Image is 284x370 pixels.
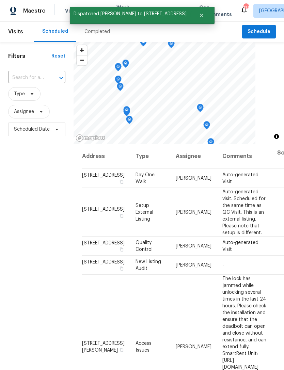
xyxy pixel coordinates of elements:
[74,42,255,144] canvas: Map
[207,138,214,149] div: Map marker
[77,55,87,65] button: Zoom out
[274,133,279,140] span: Toggle attribution
[168,40,175,50] div: Map marker
[126,116,133,126] div: Map marker
[170,144,217,169] th: Assignee
[14,126,50,133] span: Scheduled Date
[248,28,270,36] span: Schedule
[199,4,232,18] span: Geo Assignments
[8,73,46,83] input: Search for an address...
[136,259,161,271] span: New Listing Audit
[123,106,130,117] div: Map marker
[119,246,125,253] button: Copy Address
[176,263,211,268] span: [PERSON_NAME]
[65,7,79,14] span: Visits
[116,4,134,18] span: Work Orders
[82,207,125,211] span: [STREET_ADDRESS]
[76,134,106,142] a: Mapbox homepage
[82,341,125,352] span: [STREET_ADDRESS][PERSON_NAME]
[14,108,34,115] span: Assignee
[122,60,129,70] div: Map marker
[242,25,276,39] button: Schedule
[14,91,25,97] span: Type
[176,244,211,248] span: [PERSON_NAME]
[217,144,272,169] th: Comments
[82,144,130,169] th: Address
[176,210,211,214] span: [PERSON_NAME]
[8,24,23,39] span: Visits
[8,53,51,60] h1: Filters
[117,83,124,93] div: Map marker
[84,28,110,35] div: Completed
[77,55,87,65] span: Zoom out
[140,38,147,49] div: Map marker
[222,240,258,252] span: Auto-generated Visit
[176,344,211,349] span: [PERSON_NAME]
[243,4,248,11] div: 117
[82,260,125,264] span: [STREET_ADDRESS]
[82,241,125,245] span: [STREET_ADDRESS]
[42,28,68,35] div: Scheduled
[222,173,258,184] span: Auto-generated Visit
[115,63,122,74] div: Map marker
[119,266,125,272] button: Copy Address
[272,132,281,141] button: Toggle attribution
[203,121,210,132] div: Map marker
[136,341,152,352] span: Access Issues
[51,53,65,60] div: Reset
[119,347,125,353] button: Copy Address
[57,73,66,83] button: Open
[82,173,125,178] span: [STREET_ADDRESS]
[176,176,211,181] span: [PERSON_NAME]
[23,7,46,14] span: Maestro
[70,7,190,21] span: Dispatched [PERSON_NAME] to [STREET_ADDRESS]
[115,76,122,86] div: Map marker
[136,240,153,252] span: Quality Control
[190,9,213,22] button: Close
[222,263,224,268] span: -
[197,104,204,114] div: Map marker
[222,189,266,235] span: Auto-generated visit. Scheduled for the same time as QC Visit. This is an external listing. Pleas...
[77,45,87,55] button: Zoom in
